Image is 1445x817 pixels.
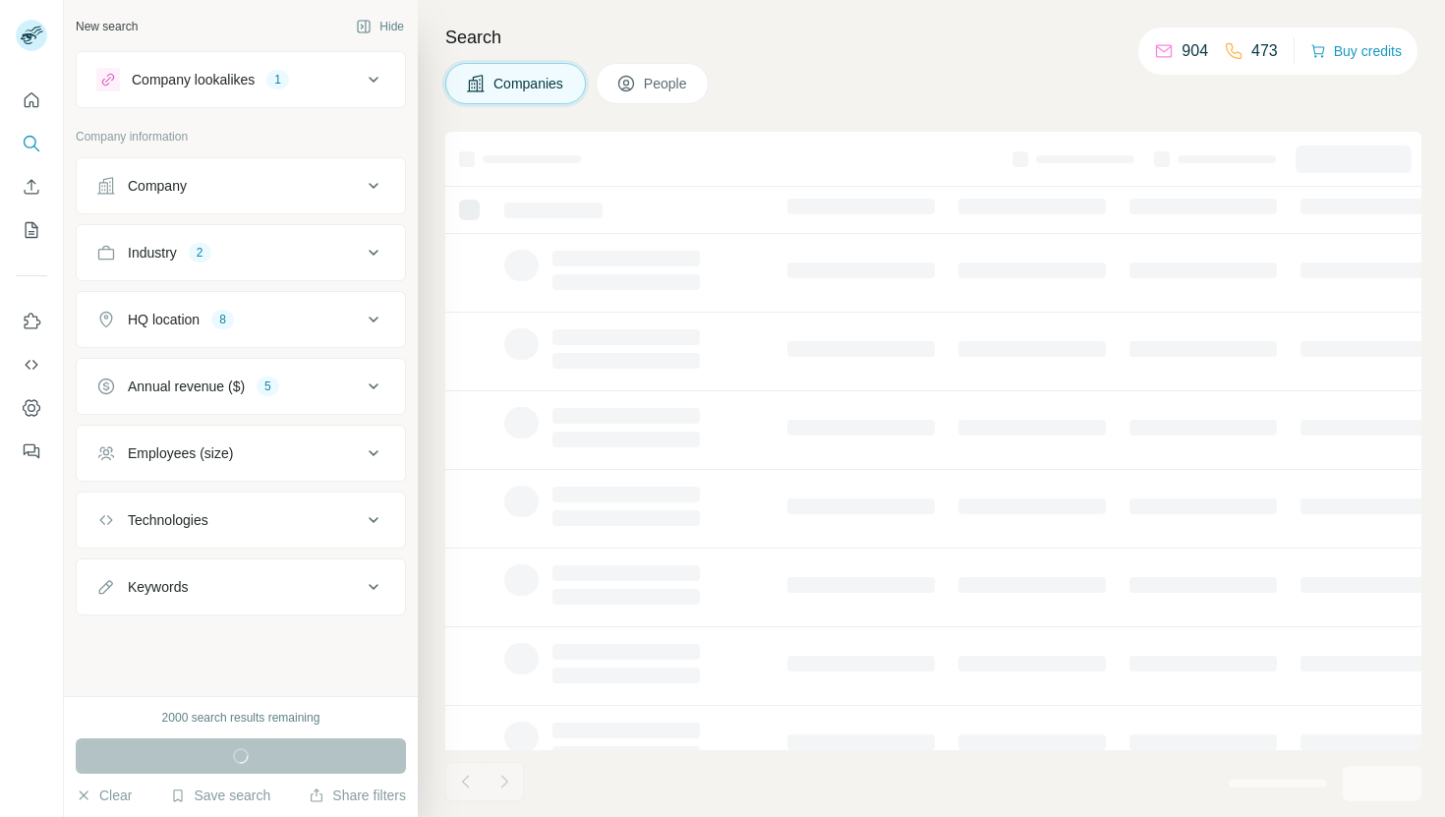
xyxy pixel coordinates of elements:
[257,378,279,395] div: 5
[128,243,177,263] div: Industry
[16,126,47,161] button: Search
[77,56,405,103] button: Company lookalikes1
[189,244,211,262] div: 2
[128,377,245,396] div: Annual revenue ($)
[1251,39,1278,63] p: 473
[1310,37,1402,65] button: Buy credits
[132,70,255,89] div: Company lookalikes
[493,74,565,93] span: Companies
[16,169,47,204] button: Enrich CSV
[76,786,132,805] button: Clear
[76,18,138,35] div: New search
[266,71,289,88] div: 1
[77,430,405,477] button: Employees (size)
[16,434,47,469] button: Feedback
[128,310,200,329] div: HQ location
[76,128,406,146] p: Company information
[342,12,418,41] button: Hide
[644,74,689,93] span: People
[16,212,47,248] button: My lists
[211,311,234,328] div: 8
[16,347,47,382] button: Use Surfe API
[128,510,208,530] div: Technologies
[77,363,405,410] button: Annual revenue ($)5
[128,577,188,597] div: Keywords
[162,709,320,727] div: 2000 search results remaining
[445,24,1421,51] h4: Search
[16,83,47,118] button: Quick start
[77,296,405,343] button: HQ location8
[77,162,405,209] button: Company
[77,563,405,611] button: Keywords
[16,304,47,339] button: Use Surfe on LinkedIn
[1182,39,1208,63] p: 904
[128,443,233,463] div: Employees (size)
[77,229,405,276] button: Industry2
[128,176,187,196] div: Company
[16,390,47,426] button: Dashboard
[77,496,405,544] button: Technologies
[309,786,406,805] button: Share filters
[170,786,270,805] button: Save search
